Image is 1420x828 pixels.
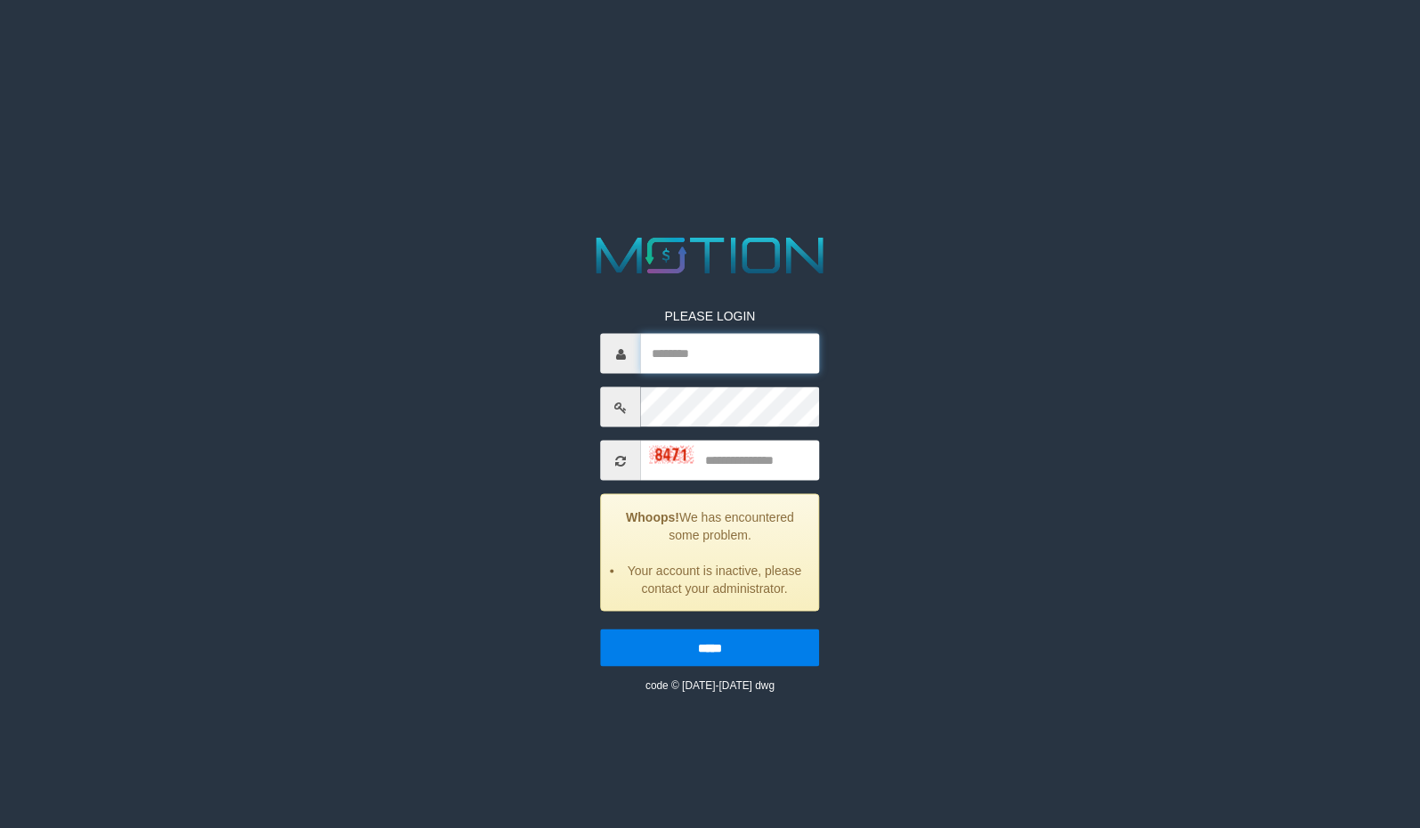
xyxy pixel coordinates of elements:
[650,446,694,464] img: captcha
[601,307,820,325] p: PLEASE LOGIN
[601,494,820,612] div: We has encountered some problem.
[586,231,834,280] img: MOTION_logo.png
[626,510,679,524] strong: Whoops!
[645,679,775,692] small: code © [DATE]-[DATE] dwg
[624,562,806,597] li: Your account is inactive, please contact your administrator.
